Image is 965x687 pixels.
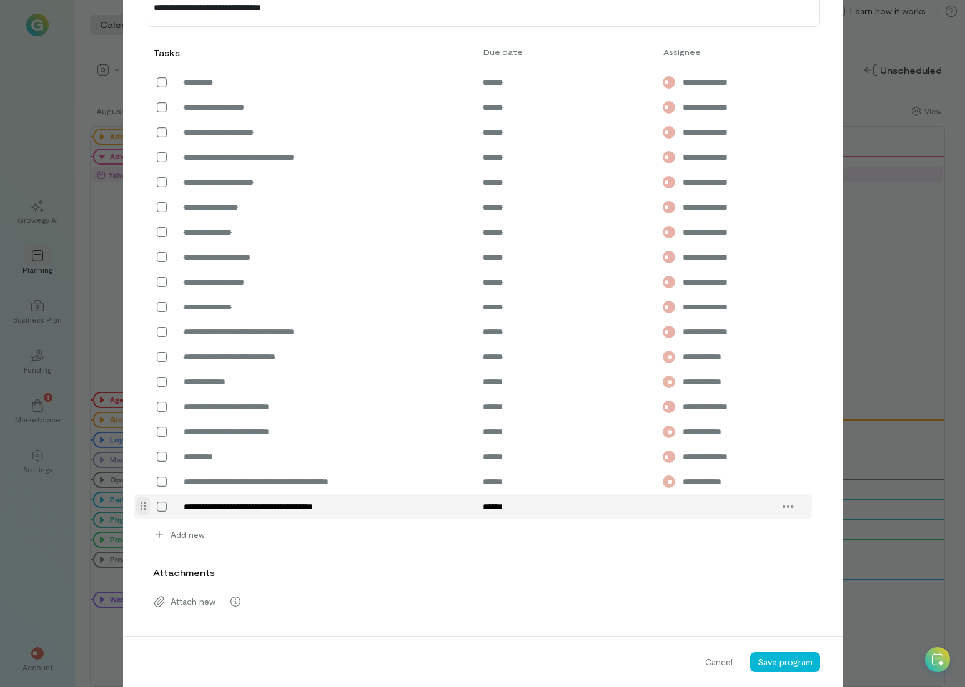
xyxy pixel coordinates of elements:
[153,47,177,59] div: Tasks
[758,656,813,667] span: Save program
[750,652,820,672] button: Save program
[476,47,656,57] div: Due date
[705,656,733,668] span: Cancel
[171,595,215,608] span: Attach new
[171,529,205,541] span: Add new
[656,47,775,57] div: Assignee
[153,567,215,579] label: Attachments
[146,589,820,614] div: Attach new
